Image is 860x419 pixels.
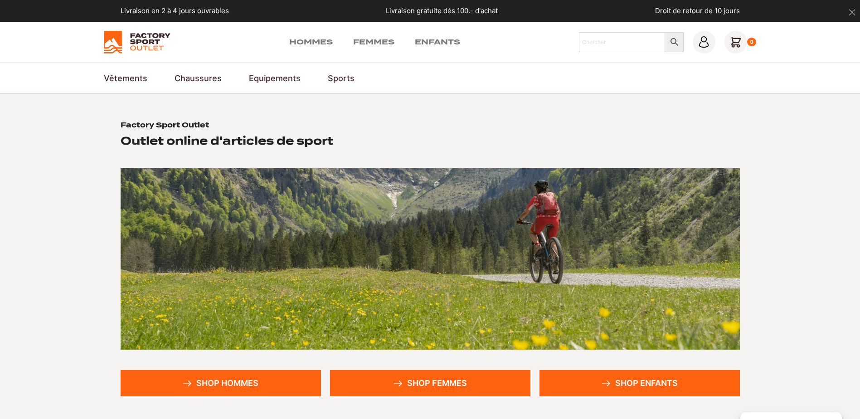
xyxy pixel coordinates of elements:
a: Vêtements [104,72,147,84]
p: Livraison gratuite dès 100.- d'achat [386,6,498,16]
a: Chaussures [175,72,222,84]
img: Factory Sport Outlet [104,31,170,54]
input: Chercher [579,32,665,52]
a: Femmes [353,37,394,48]
h2: Outlet online d'articles de sport [121,134,333,148]
p: Livraison en 2 à 4 jours ouvrables [121,6,229,16]
div: 0 [747,38,757,47]
button: dismiss [844,5,860,20]
p: Droit de retour de 10 jours [655,6,740,16]
a: Shop hommes [121,370,321,396]
a: Shop enfants [539,370,740,396]
a: Equipements [249,72,301,84]
a: Shop femmes [330,370,530,396]
a: Hommes [289,37,333,48]
a: Sports [328,72,355,84]
h1: Factory Sport Outlet [121,121,209,130]
a: Enfants [415,37,460,48]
